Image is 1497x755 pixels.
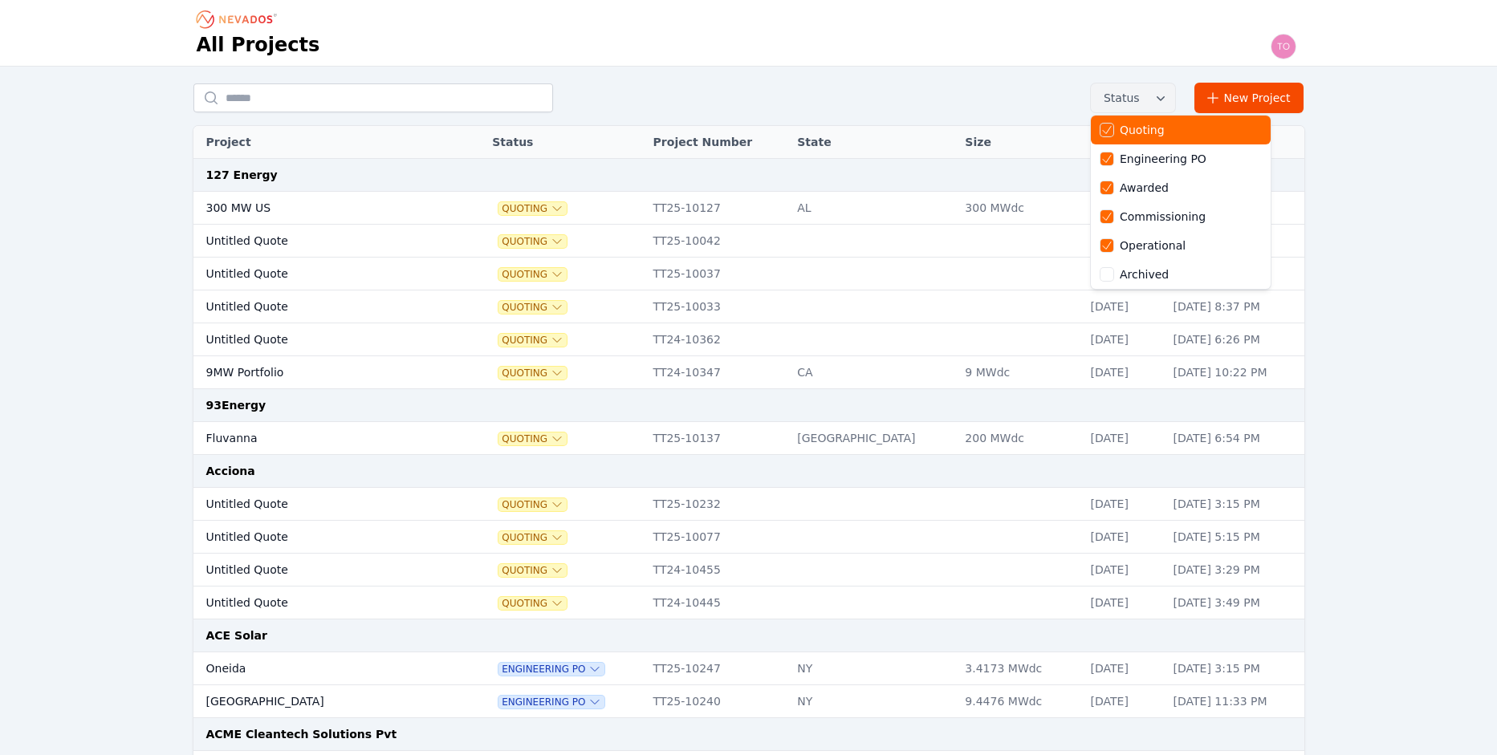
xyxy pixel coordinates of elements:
div: Quoting [1120,122,1165,138]
div: Engineering PO [1120,151,1206,167]
span: Status [1097,90,1140,106]
div: Awarded [1120,180,1169,196]
div: Archived [1120,266,1169,282]
div: Commissioning [1120,209,1206,225]
div: Operational [1120,237,1186,254]
div: Status [1091,116,1271,289]
button: Status [1091,83,1175,112]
